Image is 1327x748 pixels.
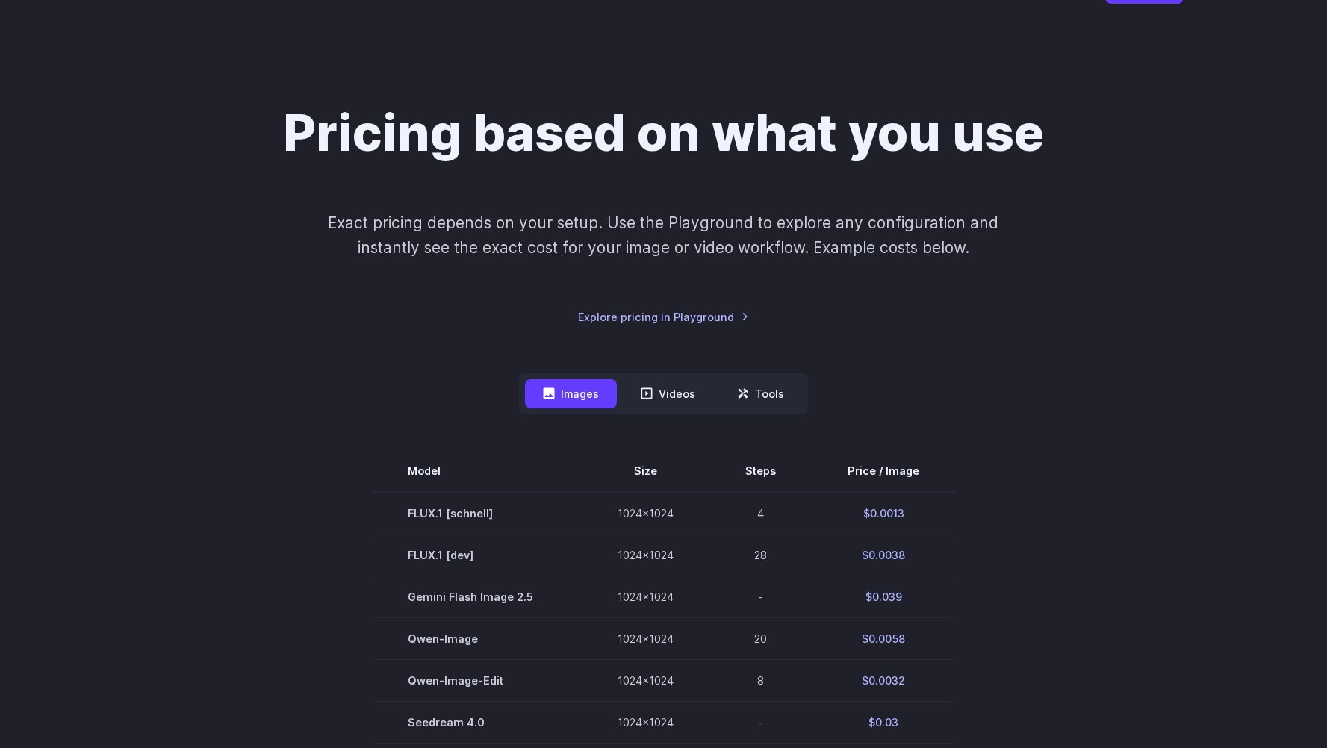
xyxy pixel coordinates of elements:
[372,450,582,492] th: Model
[582,492,709,534] td: 1024x1024
[719,379,802,408] button: Tools
[372,701,582,743] td: Seedream 4.0
[812,617,955,659] td: $0.0058
[812,534,955,576] td: $0.0038
[299,211,1027,261] p: Exact pricing depends on your setup. Use the Playground to explore any configuration and instantl...
[709,701,812,743] td: -
[709,659,812,701] td: 8
[709,576,812,617] td: -
[372,492,582,534] td: FLUX.1 [schnell]
[582,576,709,617] td: 1024x1024
[408,588,546,605] span: Gemini Flash Image 2.5
[372,659,582,701] td: Qwen-Image-Edit
[709,534,812,576] td: 28
[525,379,617,408] button: Images
[812,492,955,534] td: $0.0013
[709,492,812,534] td: 4
[578,308,749,325] a: Explore pricing in Playground
[372,617,582,659] td: Qwen-Image
[812,576,955,617] td: $0.039
[582,617,709,659] td: 1024x1024
[709,617,812,659] td: 20
[812,659,955,701] td: $0.0032
[372,534,582,576] td: FLUX.1 [dev]
[812,450,955,492] th: Price / Image
[582,659,709,701] td: 1024x1024
[582,450,709,492] th: Size
[709,450,812,492] th: Steps
[582,534,709,576] td: 1024x1024
[623,379,713,408] button: Videos
[812,701,955,743] td: $0.03
[283,102,1044,163] h1: Pricing based on what you use
[582,701,709,743] td: 1024x1024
